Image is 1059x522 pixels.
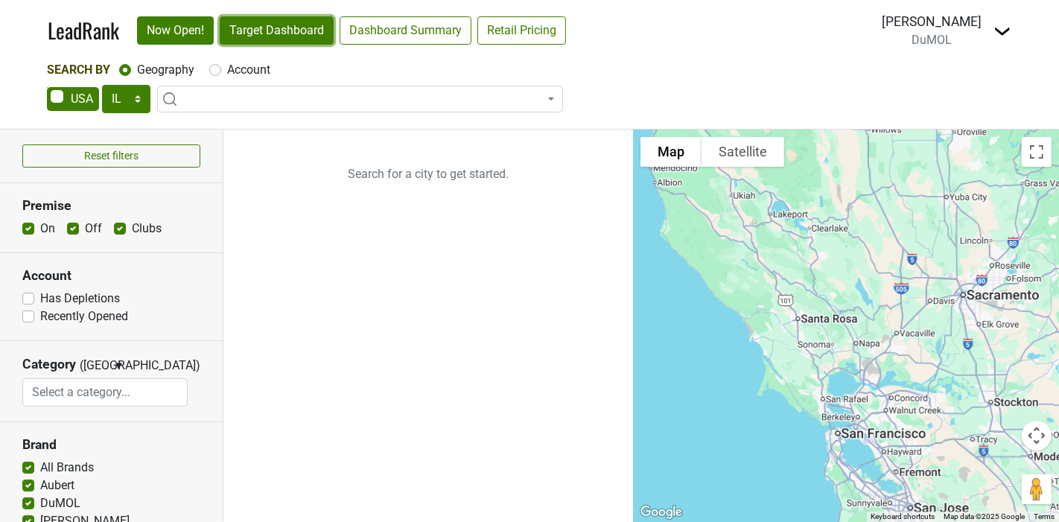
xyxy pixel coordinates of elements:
a: Retail Pricing [477,16,566,45]
span: ([GEOGRAPHIC_DATA]) [80,357,109,378]
button: Show street map [640,137,702,167]
span: ▼ [113,359,124,372]
p: Search for a city to get started. [223,130,633,219]
label: Recently Opened [40,308,128,325]
a: Terms (opens in new tab) [1034,512,1055,521]
img: Google [637,503,686,522]
a: Open this area in Google Maps (opens a new window) [637,503,686,522]
button: Reset filters [22,144,200,168]
h3: Account [22,268,200,284]
a: Now Open! [137,16,214,45]
img: Dropdown Menu [993,22,1011,40]
label: DuMOL [40,494,80,512]
button: Map camera controls [1022,421,1052,451]
span: Map data ©2025 Google [944,512,1025,521]
input: Select a category... [23,378,188,407]
span: Search By [47,63,110,77]
a: Target Dashboard [220,16,334,45]
button: Keyboard shortcuts [871,512,935,522]
h3: Category [22,357,76,372]
h3: Brand [22,437,200,453]
button: Show satellite imagery [702,137,784,167]
button: Drag Pegman onto the map to open Street View [1022,474,1052,504]
label: Clubs [132,220,162,238]
label: On [40,220,55,238]
div: [PERSON_NAME] [882,12,982,31]
span: DuMOL [912,33,952,47]
label: Account [227,61,270,79]
label: All Brands [40,459,94,477]
a: Dashboard Summary [340,16,471,45]
label: Off [85,220,102,238]
a: LeadRank [48,15,119,46]
label: Geography [137,61,194,79]
button: Toggle fullscreen view [1022,137,1052,167]
h3: Premise [22,198,200,214]
label: Aubert [40,477,74,494]
label: Has Depletions [40,290,120,308]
